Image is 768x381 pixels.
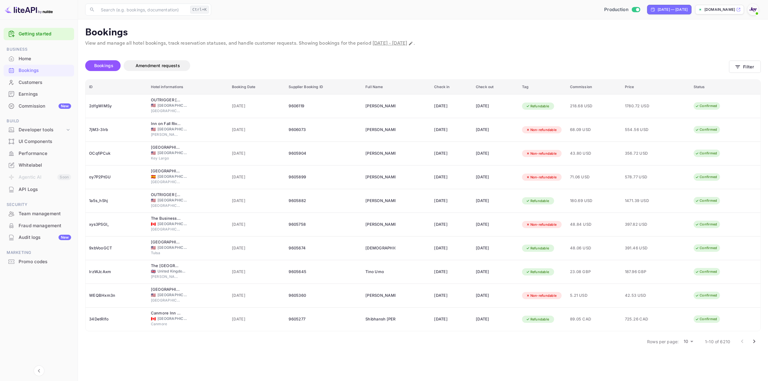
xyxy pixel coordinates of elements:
[570,316,618,323] span: 89.05 CAD
[625,269,655,275] span: 187.96 GBP
[289,196,358,206] div: 9605882
[602,6,642,13] div: Switch to Sandbox mode
[4,220,74,232] div: Fraud management
[4,125,74,135] div: Developer tools
[476,149,515,158] div: [DATE]
[4,249,74,256] span: Marketing
[373,40,407,46] span: [DATE] - [DATE]
[89,101,144,111] div: 2dfgWIMSy
[157,221,187,227] span: [GEOGRAPHIC_DATA]
[157,292,187,298] span: [GEOGRAPHIC_DATA]
[365,101,395,111] div: Andrea Stess
[89,172,144,182] div: oy7P2PtGU
[522,245,553,252] div: Refundable
[691,102,721,110] div: Confirmed
[704,7,735,12] p: [DOMAIN_NAME]
[157,127,187,132] span: [GEOGRAPHIC_DATA]
[157,150,187,156] span: [GEOGRAPHIC_DATA]
[228,80,285,94] th: Booking Date
[151,203,181,208] span: [GEOGRAPHIC_DATA]
[748,335,760,347] button: Go to next page
[365,172,395,182] div: Benjamin Manuel
[434,149,469,158] div: [DATE]
[157,174,187,179] span: [GEOGRAPHIC_DATA]
[4,28,74,40] div: Getting started
[4,256,74,268] div: Promo codes
[681,337,695,346] div: 10
[19,55,71,62] div: Home
[522,292,561,299] div: Non-refundable
[476,101,515,111] div: [DATE]
[89,149,144,158] div: OCqfiPCuk
[625,221,655,228] span: 397.82 USD
[476,125,515,135] div: [DATE]
[690,80,760,94] th: Status
[4,118,74,124] span: Build
[58,235,71,240] div: New
[85,27,761,39] p: Bookings
[4,232,74,243] a: Audit logsNew
[434,267,469,277] div: [DATE]
[570,174,618,180] span: 71.06 USD
[232,221,282,228] span: [DATE]
[151,179,181,185] span: [GEOGRAPHIC_DATA][PERSON_NAME]
[570,245,618,252] span: 48.06 USD
[19,79,71,86] div: Customers
[365,243,395,253] div: Christian Tejeda
[151,121,181,127] div: Inn on Fall River & Fall River Cabins
[625,174,655,180] span: 578.77 USD
[151,216,181,222] div: The Business Inn
[625,150,655,157] span: 356.72 USD
[19,210,71,217] div: Team management
[365,267,395,277] div: Tino Umo
[151,175,156,179] span: Spain
[522,268,553,276] div: Refundable
[232,198,282,204] span: [DATE]
[434,196,469,206] div: [DATE]
[232,103,282,109] span: [DATE]
[4,88,74,100] a: Earnings
[691,197,721,204] div: Confirmed
[658,7,688,12] div: [DATE] — [DATE]
[365,314,395,324] div: Shibhansh Dohare
[408,40,414,46] button: Change date range
[4,136,74,147] a: UI Components
[151,144,181,150] div: Hampton Inn Key Largo Manatee Bay
[147,80,228,94] th: Hotel informations
[434,125,469,135] div: [DATE]
[476,243,515,253] div: [DATE]
[151,156,181,161] span: Key Largo
[522,174,561,181] div: Non-refundable
[434,220,469,229] div: [DATE]
[566,80,621,94] th: Commission
[4,77,74,88] a: Customers
[232,316,282,323] span: [DATE]
[151,151,156,155] span: United States of America
[365,220,395,229] div: Matt Belisle
[289,314,358,324] div: 9605277
[4,159,74,171] div: Whitelabel
[19,67,71,74] div: Bookings
[289,172,358,182] div: 9605899
[4,201,74,208] span: Security
[625,245,655,252] span: 391.46 USD
[89,125,144,135] div: 7jM3-3Irb
[19,31,71,37] a: Getting started
[691,315,721,323] div: Confirmed
[570,198,618,204] span: 180.69 USD
[4,65,74,76] a: Bookings
[570,292,618,299] span: 5.21 USD
[476,314,515,324] div: [DATE]
[232,127,282,133] span: [DATE]
[434,101,469,111] div: [DATE]
[365,149,395,158] div: Carl Everett
[625,316,655,323] span: 725.26 CAD
[430,80,472,94] th: Check in
[365,196,395,206] div: Samantha Isaacs
[4,148,74,159] div: Performance
[691,292,721,299] div: Confirmed
[151,274,181,279] span: [PERSON_NAME]
[151,250,181,256] span: Tulsa
[151,132,181,137] span: [PERSON_NAME][GEOGRAPHIC_DATA]
[19,222,71,229] div: Fraud management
